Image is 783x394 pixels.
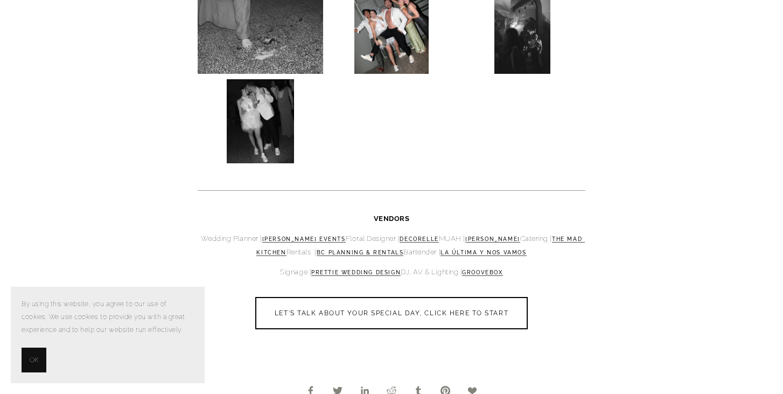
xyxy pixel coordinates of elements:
img: mattabbeypartaaaayfinal-55.jpg [227,79,294,163]
a: DECORELLE [400,236,438,243]
a: [PERSON_NAME] [465,236,520,243]
a: GROOVEBOX [462,269,502,276]
section: Cookie banner [11,287,205,383]
button: OK [22,348,46,372]
p: Signage | DJ, AV & Lighting | [198,266,585,279]
a: THE MAD KITCHEN [256,236,585,255]
a: [PERSON_NAME] EVENTS [262,236,346,243]
p: By using this website, you agree to our use of cookies. We use cookies to provide you with a grea... [22,298,194,337]
span: OK [30,354,38,367]
a: Let's talk about your special day, click here to start [255,297,528,329]
a: PRETTIE WEDDING DESIGN [311,269,401,276]
strong: VENDORS [374,215,410,223]
a: LA ÚLTIMA Y NOS VAMOS [441,250,527,256]
p: Wedding Planner | Floral Designer | MUAH | Catering | Rentals | Bartender | [198,232,585,259]
a: BC PLANNING & RENTALS [317,250,404,256]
